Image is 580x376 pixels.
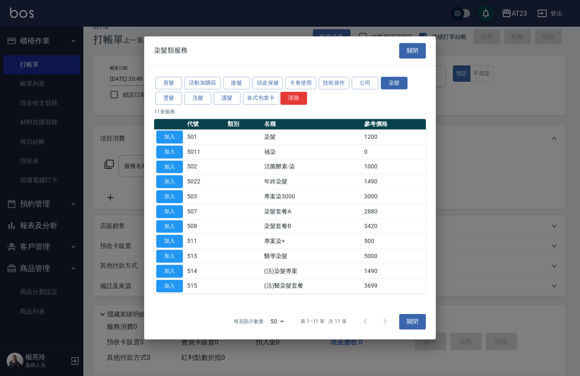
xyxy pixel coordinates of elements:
[262,119,362,130] th: 名稱
[362,174,426,189] td: 1490
[300,318,347,326] p: 第 1–11 筆 共 11 筆
[185,130,225,145] td: 501
[362,189,426,204] td: 3000
[185,145,225,160] td: 5011
[362,130,426,145] td: 1200
[362,249,426,264] td: 5000
[185,264,225,279] td: 514
[156,160,183,173] button: 加入
[185,234,225,249] td: 511
[225,119,262,130] th: 類別
[352,77,378,90] button: 公司
[156,205,183,218] button: 加入
[155,77,182,90] button: 剪髮
[399,314,426,329] button: 關閉
[262,278,362,293] td: (活)醫染髮套餐
[262,204,362,219] td: 染髮套餐A
[155,92,182,105] button: 燙髮
[252,77,283,90] button: 頭皮保健
[156,130,183,143] button: 加入
[156,235,183,248] button: 加入
[362,159,426,174] td: 1000
[362,119,426,130] th: 參考價格
[156,220,183,233] button: 加入
[223,77,250,90] button: 接髮
[185,189,225,204] td: 503
[319,77,350,90] button: 技術操作
[154,47,187,55] span: 染髮類服務
[267,311,287,333] div: 50
[156,265,183,278] button: 加入
[262,219,362,234] td: 染髮套餐B
[185,159,225,174] td: 502
[214,92,240,105] button: 護髮
[262,249,362,264] td: 醫學染髮
[156,250,183,263] button: 加入
[362,219,426,234] td: 3420
[262,189,362,204] td: 專案染3000
[156,175,183,188] button: 加入
[185,249,225,264] td: 513
[262,234,362,249] td: 專案染+
[362,264,426,279] td: 1490
[399,43,426,58] button: 關閉
[185,278,225,293] td: 515
[285,77,316,90] button: 卡卷使用
[156,280,183,293] button: 加入
[280,92,307,105] button: 清除
[185,204,225,219] td: 507
[243,92,279,105] button: 各式包套卡
[262,264,362,279] td: (活)染髮專案
[185,174,225,189] td: 5022
[234,318,264,326] p: 每頁顯示數量
[262,174,362,189] td: 年終染髮
[262,159,362,174] td: 活菌酵素-染
[185,119,225,130] th: 代號
[262,145,362,160] td: 補染
[362,234,426,249] td: 500
[381,77,407,90] button: 染髮
[262,130,362,145] td: 染髮
[156,145,183,158] button: 加入
[362,204,426,219] td: 2880
[185,77,221,90] button: 活動加購區
[156,190,183,203] button: 加入
[362,278,426,293] td: 3699
[185,219,225,234] td: 508
[154,108,426,115] p: 11 筆服務
[362,145,426,160] td: 0
[185,92,211,105] button: 洗髮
